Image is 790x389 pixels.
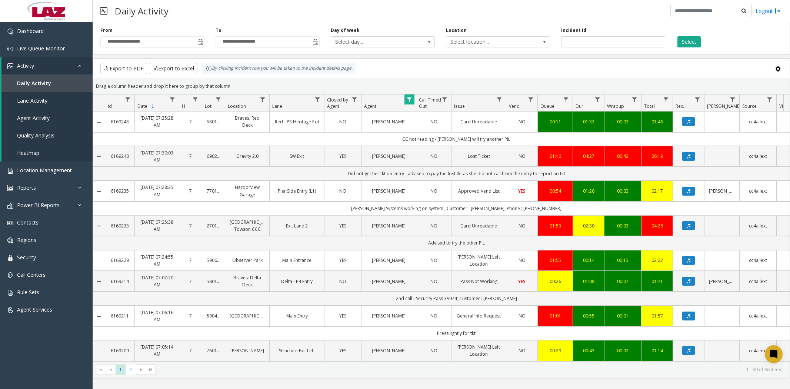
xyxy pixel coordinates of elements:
span: NO [519,119,526,125]
a: Id Filter Menu [123,94,133,104]
a: Lane Activity [1,92,93,109]
img: 'icon' [7,307,13,313]
img: 'icon' [7,272,13,278]
a: 00:29 [542,347,568,354]
div: 00:42 [609,153,637,160]
span: NO [519,257,526,263]
a: Dur Filter Menu [593,94,603,104]
a: [DATE] 07:25:38 AM [139,219,174,233]
span: Sortable [150,103,156,109]
a: [PERSON_NAME] [366,312,411,319]
span: Issue [454,103,465,109]
span: Toggle popup [196,37,204,47]
a: Collapse Details [93,154,105,160]
a: Structure Exit Left [274,347,320,354]
a: Location Filter Menu [258,94,268,104]
a: [PERSON_NAME] Left Location [456,253,501,267]
a: NO [511,312,533,319]
a: cc4allext [744,118,772,125]
a: YES [329,257,357,264]
label: To [216,27,221,34]
div: 01:01 [542,312,568,319]
a: 01:14 [646,347,668,354]
a: Collapse Details [93,313,105,319]
a: 06:19 [646,153,668,160]
a: Date Filter Menu [167,94,177,104]
span: Page 1 [116,365,126,375]
a: cc4allext [744,278,772,285]
a: 01:41 [646,278,668,285]
span: YES [339,223,346,229]
div: 00:03 [609,118,637,125]
span: Go to the next page [138,367,144,373]
a: Pier Side Entry (L1) [274,187,320,194]
span: Regions [17,236,36,243]
a: Wrapup Filter Menu [630,94,640,104]
a: NO [421,278,447,285]
a: Queue Filter Menu [561,94,571,104]
a: Issue Filter Menu [494,94,504,104]
a: 02:17 [646,187,668,194]
a: YES [329,222,357,229]
a: NO [421,347,447,354]
a: Delta - P4 Entry [274,278,320,285]
kendo-pager-info: 1 - 30 of 36 items [160,366,782,373]
span: Lane [272,103,282,109]
a: 01:08 [577,278,600,285]
span: NO [339,278,346,285]
span: YES [518,278,526,285]
div: 01:53 [542,222,568,229]
a: Braves: Delta Deck [230,274,265,288]
a: Quality Analysis [1,127,93,144]
a: cc4allext [744,257,772,264]
span: YES [339,257,346,263]
label: Incident Id [561,27,586,34]
a: Red - P3 Heritage Exit [274,118,320,125]
a: [DATE] 07:30:03 AM [139,149,174,163]
a: Card Unreadable [456,222,501,229]
label: From [100,27,113,34]
span: Security [17,254,36,261]
a: 00:13 [609,257,637,264]
a: YES [329,153,357,160]
a: 00:03 [609,222,637,229]
a: [PERSON_NAME] [366,153,411,160]
a: NO [511,153,533,160]
a: 00:14 [577,257,600,264]
a: 01:46 [646,118,668,125]
a: Call Timed Out Filter Menu [440,94,450,104]
span: YES [518,188,526,194]
span: Agent Services [17,306,52,313]
div: 04:26 [646,222,668,229]
a: 00:02 [609,347,637,354]
a: [PERSON_NAME] [709,278,735,285]
a: [PERSON_NAME] [709,187,735,194]
span: NO [339,119,346,125]
span: Location Management [17,167,72,174]
a: 01:32 [577,118,600,125]
a: NO [421,257,447,264]
a: 270133 [207,222,220,229]
img: 'icon' [7,46,13,52]
a: NO [421,222,447,229]
a: Pass Not Working [456,278,501,285]
a: [DATE] 07:28:25 AM [139,184,174,198]
a: 6169211 [109,312,130,319]
div: 00:54 [542,187,568,194]
a: Logout [756,7,781,15]
span: Go to the last page [146,365,156,375]
a: cc4allext [744,153,772,160]
a: 02:30 [577,222,600,229]
a: Closed by Agent Filter Menu [350,94,360,104]
a: 7 [184,347,197,354]
a: Card Unreadable [456,118,501,125]
a: 00:03 [609,187,637,194]
a: [DATE] 07:35:28 AM [139,114,174,129]
span: Date [137,103,147,109]
div: 01:20 [577,187,600,194]
a: Agent Filter Menu [404,94,414,104]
